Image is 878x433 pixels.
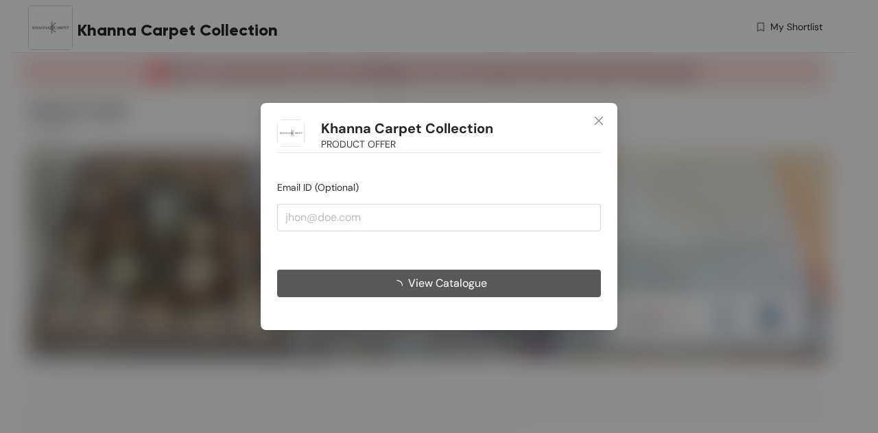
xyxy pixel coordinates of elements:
[593,115,604,126] span: close
[277,119,305,147] img: Buyer Portal
[277,270,601,297] button: View Catalogue
[321,120,493,137] h1: Khanna Carpet Collection
[277,204,601,231] input: jhon@doe.com
[277,181,359,194] span: Email ID (Optional)
[580,103,617,140] button: Close
[392,280,408,291] span: loading
[408,274,487,292] span: View Catalogue
[321,137,396,152] span: PRODUCT OFFER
